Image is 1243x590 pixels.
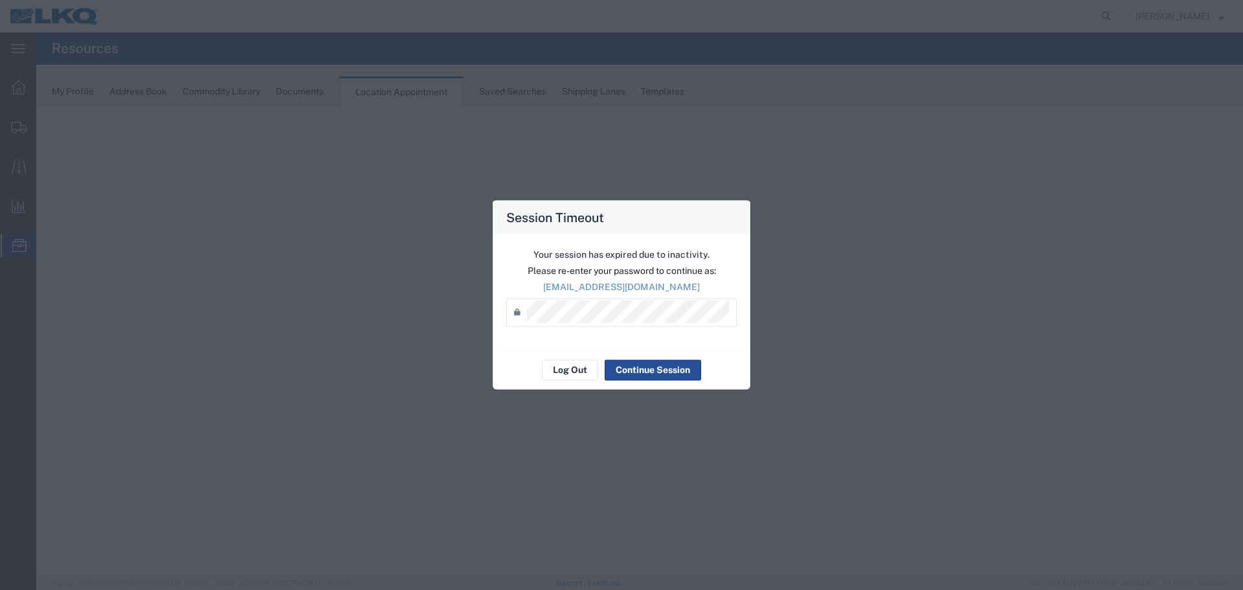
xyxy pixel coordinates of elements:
p: Please re-enter your password to continue as: [506,264,737,277]
button: Continue Session [605,359,701,380]
p: [EMAIL_ADDRESS][DOMAIN_NAME] [506,280,737,293]
p: Your session has expired due to inactivity. [506,247,737,261]
h4: Session Timeout [506,207,604,226]
button: Log Out [542,359,598,380]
